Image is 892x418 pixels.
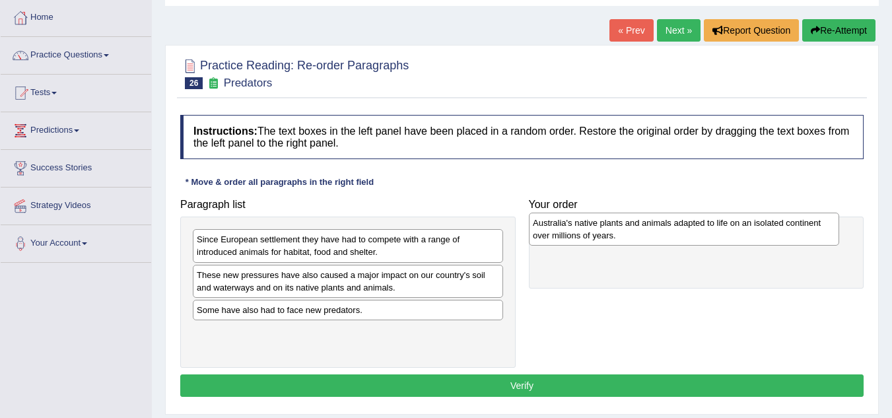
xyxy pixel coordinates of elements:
[1,188,151,221] a: Strategy Videos
[180,374,864,397] button: Verify
[224,77,273,89] small: Predators
[206,77,220,90] small: Exam occurring question
[180,115,864,159] h4: The text boxes in the left panel have been placed in a random order. Restore the original order b...
[704,19,799,42] button: Report Question
[1,75,151,108] a: Tests
[180,56,409,89] h2: Practice Reading: Re-order Paragraphs
[529,213,839,246] div: Australia's native plants and animals adapted to life on an isolated continent over millions of y...
[193,265,503,298] div: These new pressures have also caused a major impact on our country's soil and waterways and on it...
[1,225,151,258] a: Your Account
[1,37,151,70] a: Practice Questions
[193,125,257,137] b: Instructions:
[180,199,516,211] h4: Paragraph list
[1,112,151,145] a: Predictions
[1,150,151,183] a: Success Stories
[802,19,875,42] button: Re-Attempt
[180,176,379,188] div: * Move & order all paragraphs in the right field
[657,19,701,42] a: Next »
[193,229,503,262] div: Since European settlement they have had to compete with a range of introduced animals for habitat...
[185,77,203,89] span: 26
[529,199,864,211] h4: Your order
[609,19,653,42] a: « Prev
[193,300,503,320] div: Some have also had to face new predators.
